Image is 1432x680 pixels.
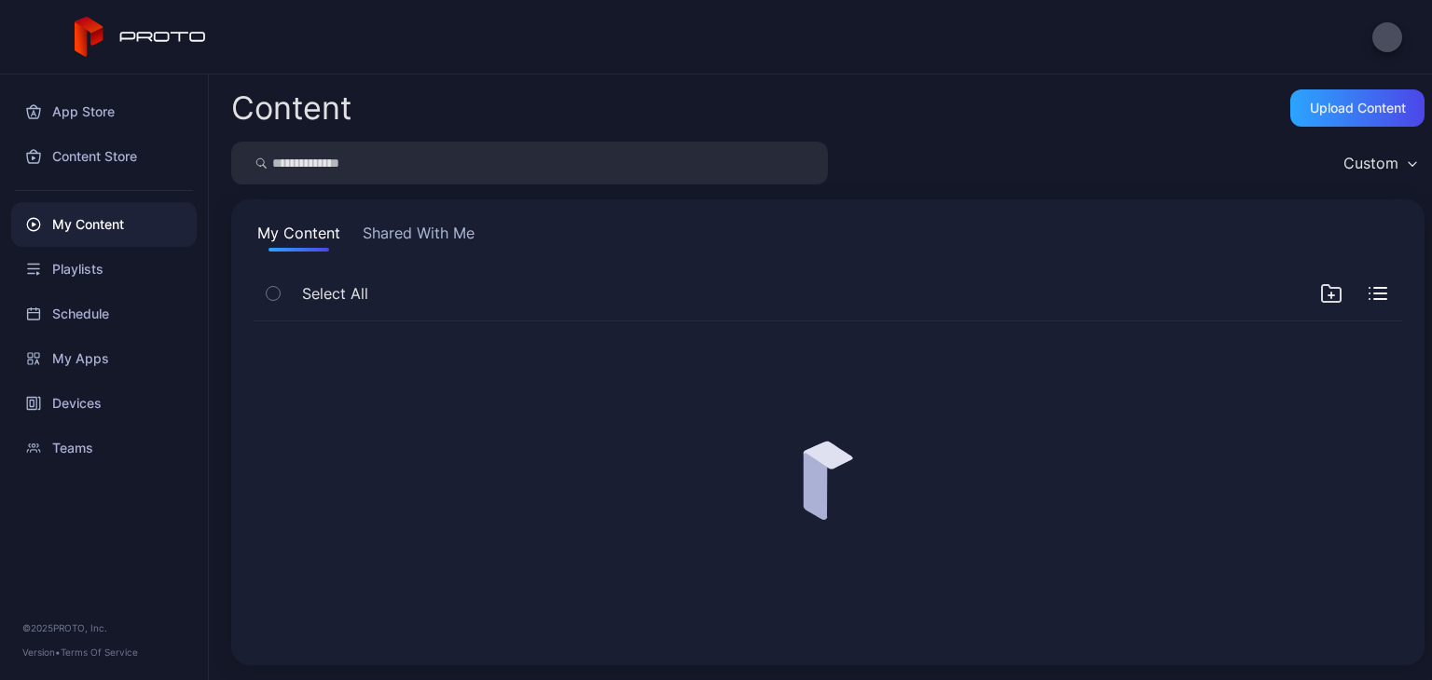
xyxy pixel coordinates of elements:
[11,292,197,336] a: Schedule
[1310,101,1406,116] div: Upload Content
[11,426,197,470] a: Teams
[11,202,197,247] a: My Content
[22,620,186,635] div: © 2025 PROTO, Inc.
[1334,142,1425,184] button: Custom
[22,646,61,658] span: Version •
[11,381,197,426] a: Devices
[61,646,138,658] a: Terms Of Service
[1290,89,1425,127] button: Upload Content
[359,222,478,252] button: Shared With Me
[231,92,351,124] div: Content
[302,282,368,305] span: Select All
[11,89,197,134] a: App Store
[254,222,344,252] button: My Content
[1343,154,1398,172] div: Custom
[11,336,197,381] a: My Apps
[11,247,197,292] a: Playlists
[11,134,197,179] a: Content Store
